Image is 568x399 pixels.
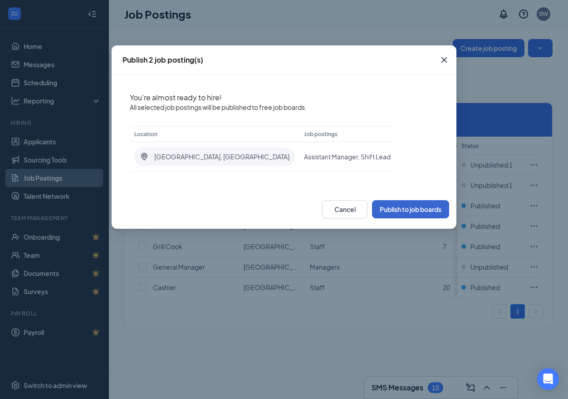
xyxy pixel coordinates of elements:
[322,200,367,218] button: Cancel
[299,126,395,142] th: Job postings
[537,368,559,390] div: Open Intercom Messenger
[130,126,299,142] th: Location
[122,55,203,65] div: Publish 2 job posting(s)
[130,103,395,112] span: All selected job postings will be published to free job boards.
[154,152,289,161] span: [GEOGRAPHIC_DATA], [GEOGRAPHIC_DATA]
[130,93,395,103] p: You're almost ready to hire!
[140,152,149,161] svg: LocationPin
[299,142,395,172] td: Assistant Manager, Shift Lead
[432,45,456,74] button: Close
[372,200,449,218] button: Publish to job boards
[439,54,450,65] svg: Cross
